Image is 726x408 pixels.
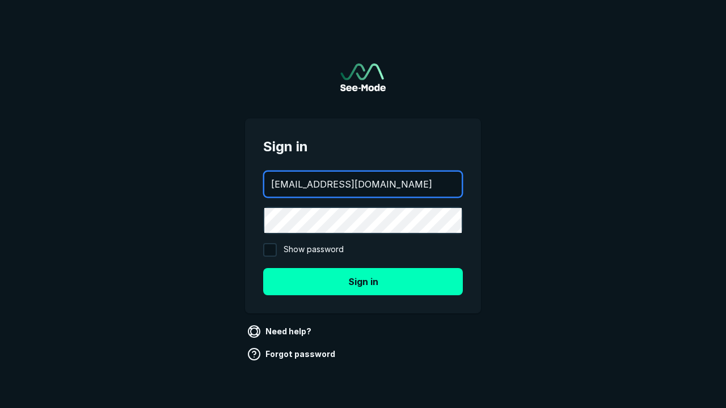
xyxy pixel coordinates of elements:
[245,322,316,341] a: Need help?
[263,137,463,157] span: Sign in
[263,268,463,295] button: Sign in
[245,345,340,363] a: Forgot password
[340,63,386,91] img: See-Mode Logo
[264,172,462,197] input: your@email.com
[340,63,386,91] a: Go to sign in
[284,243,344,257] span: Show password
